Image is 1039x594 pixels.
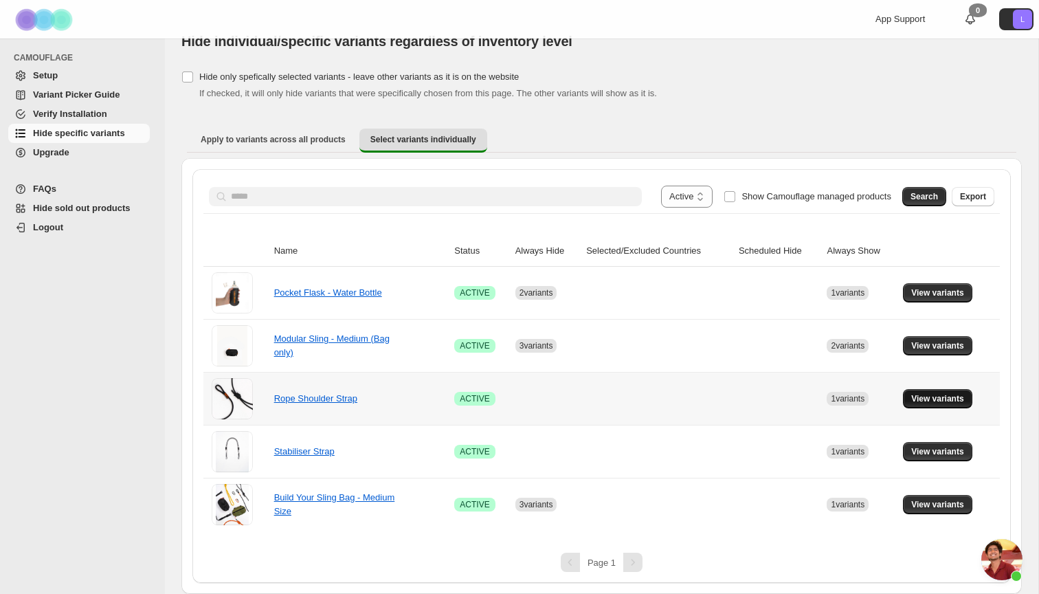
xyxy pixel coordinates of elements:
[911,446,964,457] span: View variants
[460,446,489,457] span: ACTIVE
[903,389,972,408] button: View variants
[8,143,150,162] a: Upgrade
[8,66,150,85] a: Setup
[831,288,864,298] span: 1 variants
[519,341,553,351] span: 3 variants
[11,1,80,38] img: Camouflage
[33,128,125,138] span: Hide specific variants
[8,124,150,143] a: Hide specific variants
[370,134,476,145] span: Select variants individually
[8,218,150,237] a: Logout
[903,442,972,461] button: View variants
[831,447,864,456] span: 1 variants
[1020,15,1025,23] text: L
[1013,10,1032,29] span: Avatar with initials L
[911,499,964,510] span: View variants
[910,191,938,202] span: Search
[274,492,395,516] a: Build Your Sling Bag - Medium Size
[999,8,1034,30] button: Avatar with initials L
[831,394,864,404] span: 1 variants
[911,287,964,298] span: View variants
[902,187,946,206] button: Search
[969,3,987,17] div: 0
[519,500,553,509] span: 3 variants
[274,446,335,456] a: Stabiliser Strap
[33,203,131,213] span: Hide sold out products
[181,158,1022,594] div: Select variants individually
[588,558,616,568] span: Page 1
[8,104,150,124] a: Verify Installation
[274,287,382,298] a: Pocket Flask - Water Bottle
[519,288,553,298] span: 2 variants
[199,71,519,82] span: Hide only spefically selected variants - leave other variants as it is on the website
[460,393,489,404] span: ACTIVE
[33,89,120,100] span: Variant Picker Guide
[274,333,390,357] a: Modular Sling - Medium (Bag only)
[14,52,155,63] span: CAMOUFLAGE
[903,336,972,355] button: View variants
[201,134,346,145] span: Apply to variants across all products
[33,109,107,119] span: Verify Installation
[911,340,964,351] span: View variants
[359,129,487,153] button: Select variants individually
[960,191,986,202] span: Export
[952,187,994,206] button: Export
[8,85,150,104] a: Variant Picker Guide
[823,236,899,267] th: Always Show
[33,70,58,80] span: Setup
[8,179,150,199] a: FAQs
[831,500,864,509] span: 1 variants
[735,236,823,267] th: Scheduled Hide
[203,553,1000,572] nav: Pagination
[511,236,582,267] th: Always Hide
[460,287,489,298] span: ACTIVE
[460,499,489,510] span: ACTIVE
[741,191,891,201] span: Show Camouflage managed products
[33,184,56,194] span: FAQs
[450,236,511,267] th: Status
[212,378,253,419] img: Rope Shoulder Strap
[831,341,864,351] span: 2 variants
[582,236,735,267] th: Selected/Excluded Countries
[963,12,977,26] a: 0
[903,495,972,514] button: View variants
[270,236,451,267] th: Name
[33,222,63,232] span: Logout
[911,393,964,404] span: View variants
[903,283,972,302] button: View variants
[8,199,150,218] a: Hide sold out products
[199,88,657,98] span: If checked, it will only hide variants that were specifically chosen from this page. The other va...
[981,539,1023,580] div: Open chat
[875,14,925,24] span: App Support
[181,34,572,49] span: Hide individual/specific variants regardless of inventory level
[190,129,357,151] button: Apply to variants across all products
[460,340,489,351] span: ACTIVE
[33,147,69,157] span: Upgrade
[274,393,357,404] a: Rope Shoulder Strap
